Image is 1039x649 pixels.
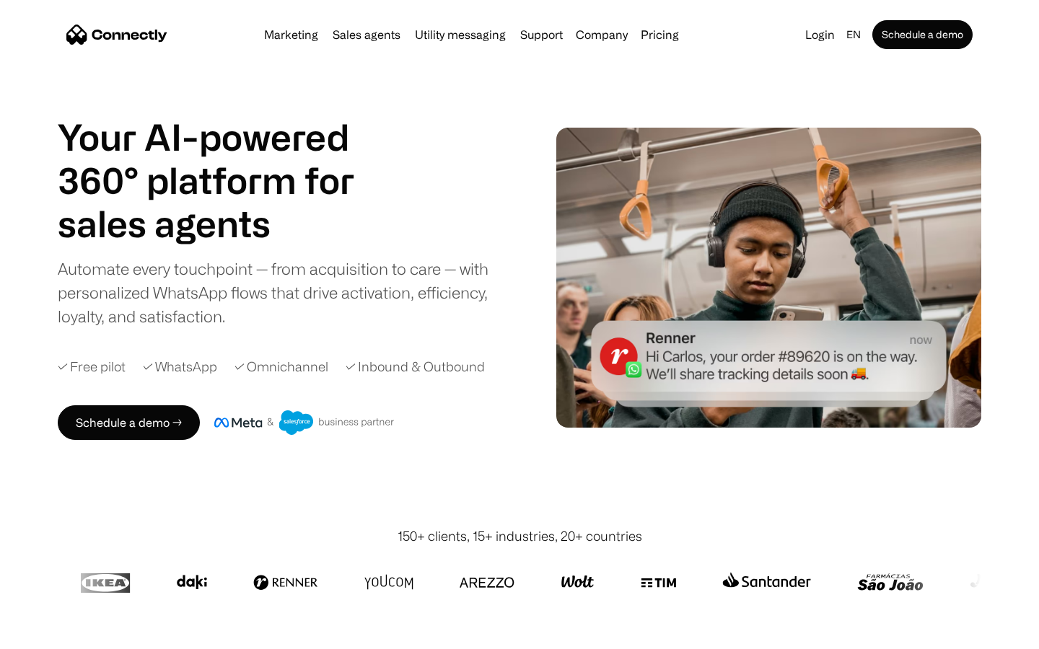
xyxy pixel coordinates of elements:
[872,20,973,49] a: Schedule a demo
[214,410,395,435] img: Meta and Salesforce business partner badge.
[58,257,512,328] div: Automate every touchpoint — from acquisition to care — with personalized WhatsApp flows that driv...
[58,405,200,440] a: Schedule a demo →
[258,29,324,40] a: Marketing
[576,25,628,45] div: Company
[846,25,861,45] div: en
[635,29,685,40] a: Pricing
[398,526,642,546] div: 150+ clients, 15+ industries, 20+ countries
[29,624,87,644] ul: Language list
[58,202,390,245] h1: sales agents
[143,357,217,376] div: ✓ WhatsApp
[234,357,328,376] div: ✓ Omnichannel
[58,115,390,202] h1: Your AI-powered 360° platform for
[58,357,126,376] div: ✓ Free pilot
[799,25,841,45] a: Login
[409,29,512,40] a: Utility messaging
[14,622,87,644] aside: Language selected: English
[327,29,406,40] a: Sales agents
[346,357,485,376] div: ✓ Inbound & Outbound
[514,29,569,40] a: Support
